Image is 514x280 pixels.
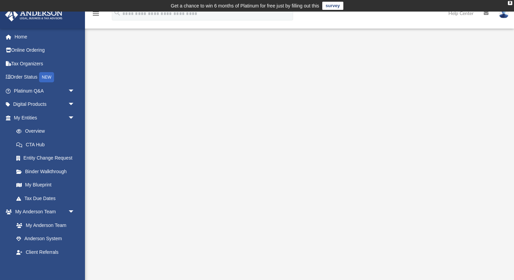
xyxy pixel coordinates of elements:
[5,111,85,125] a: My Entitiesarrow_drop_down
[10,125,85,138] a: Overview
[5,44,85,57] a: Online Ordering
[92,13,100,18] a: menu
[508,1,512,5] div: close
[92,10,100,18] i: menu
[10,232,82,246] a: Anderson System
[68,205,82,219] span: arrow_drop_down
[171,2,319,10] div: Get a chance to win 6 months of Platinum for free just by filling out this
[5,84,85,98] a: Platinum Q&Aarrow_drop_down
[68,84,82,98] span: arrow_drop_down
[5,98,85,111] a: Digital Productsarrow_drop_down
[10,178,82,192] a: My Blueprint
[10,192,85,205] a: Tax Due Dates
[10,245,82,259] a: Client Referrals
[5,70,85,84] a: Order StatusNEW
[322,2,343,10] a: survey
[10,218,78,232] a: My Anderson Team
[499,9,509,18] img: User Pic
[68,111,82,125] span: arrow_drop_down
[10,138,85,151] a: CTA Hub
[10,165,85,178] a: Binder Walkthrough
[5,205,82,219] a: My Anderson Teamarrow_drop_down
[68,98,82,112] span: arrow_drop_down
[5,57,85,70] a: Tax Organizers
[114,9,121,17] i: search
[5,30,85,44] a: Home
[3,8,65,21] img: Anderson Advisors Platinum Portal
[10,151,85,165] a: Entity Change Request
[39,72,54,82] div: NEW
